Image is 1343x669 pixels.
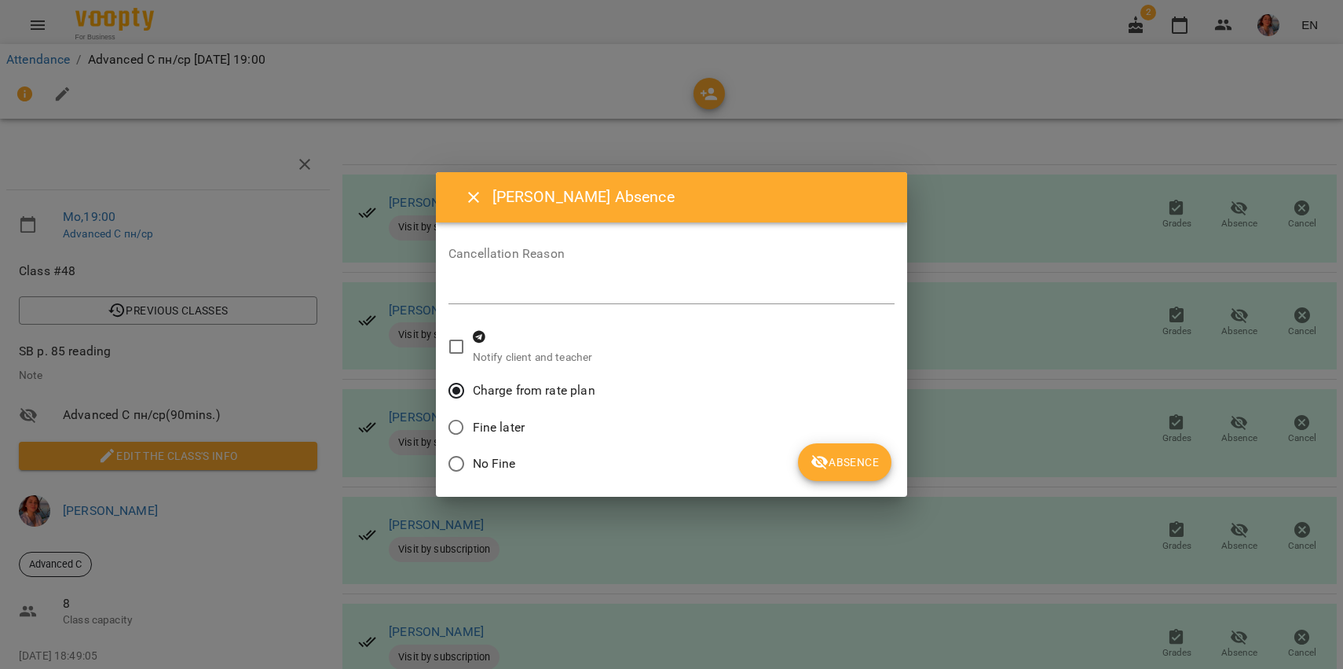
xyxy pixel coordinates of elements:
label: Cancellation Reason [448,248,895,260]
p: Notify client and teacher [473,350,593,366]
h6: [PERSON_NAME] Absence [492,185,888,209]
span: Charge from rate plan [473,381,595,400]
button: Close [455,178,492,216]
span: Absence [811,453,879,472]
button: Absence [798,443,891,481]
span: Fine later [473,418,525,437]
span: No Fine [473,454,516,473]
